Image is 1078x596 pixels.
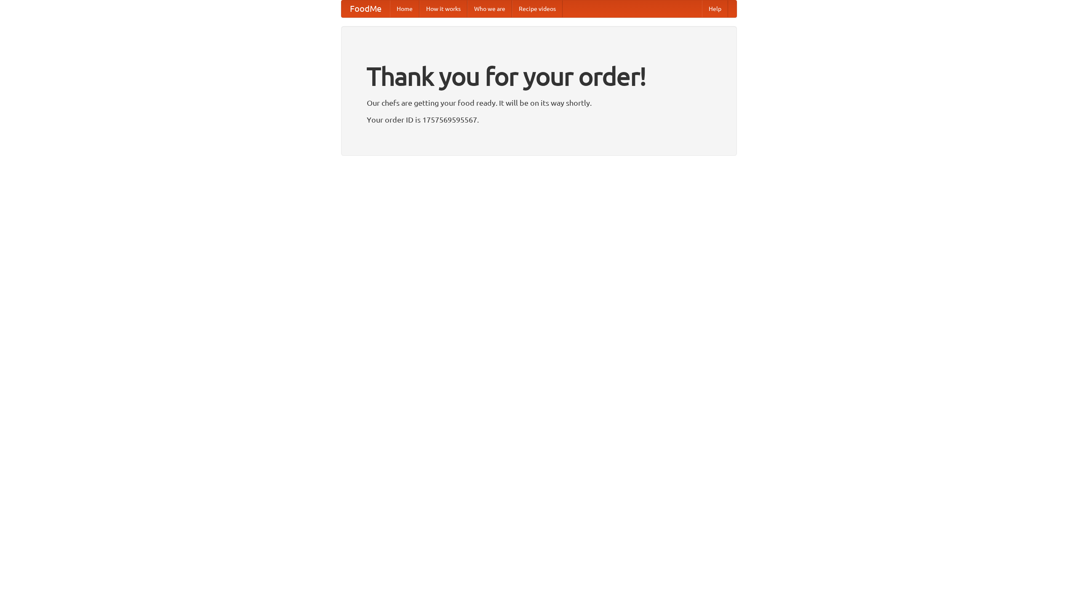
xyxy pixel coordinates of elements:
a: FoodMe [342,0,390,17]
a: How it works [419,0,467,17]
h1: Thank you for your order! [367,56,711,96]
p: Our chefs are getting your food ready. It will be on its way shortly. [367,96,711,109]
a: Help [702,0,728,17]
p: Your order ID is 1757569595567. [367,113,711,126]
a: Who we are [467,0,512,17]
a: Home [390,0,419,17]
a: Recipe videos [512,0,563,17]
